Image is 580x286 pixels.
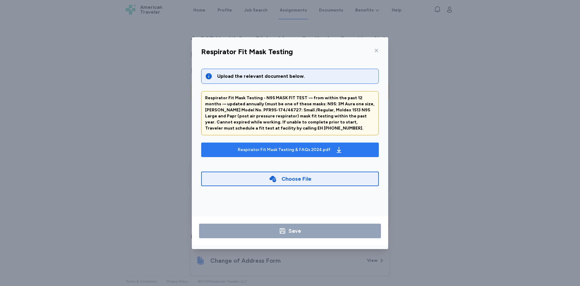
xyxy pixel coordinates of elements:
[201,143,379,157] button: Respirator Fit Mask Testing & FAQs 2024.pdf
[238,147,330,153] div: Respirator Fit Mask Testing & FAQs 2024.pdf
[288,227,301,235] div: Save
[201,47,293,57] div: Respirator Fit Mask Testing
[217,73,375,80] div: Upload the relevant document below.
[199,224,381,238] button: Save
[282,175,311,183] div: Choose File
[205,95,375,131] div: Respirator Fit Mask Testing - N95 MASK FIT TEST -– from within the past 12 months -– updated annu...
